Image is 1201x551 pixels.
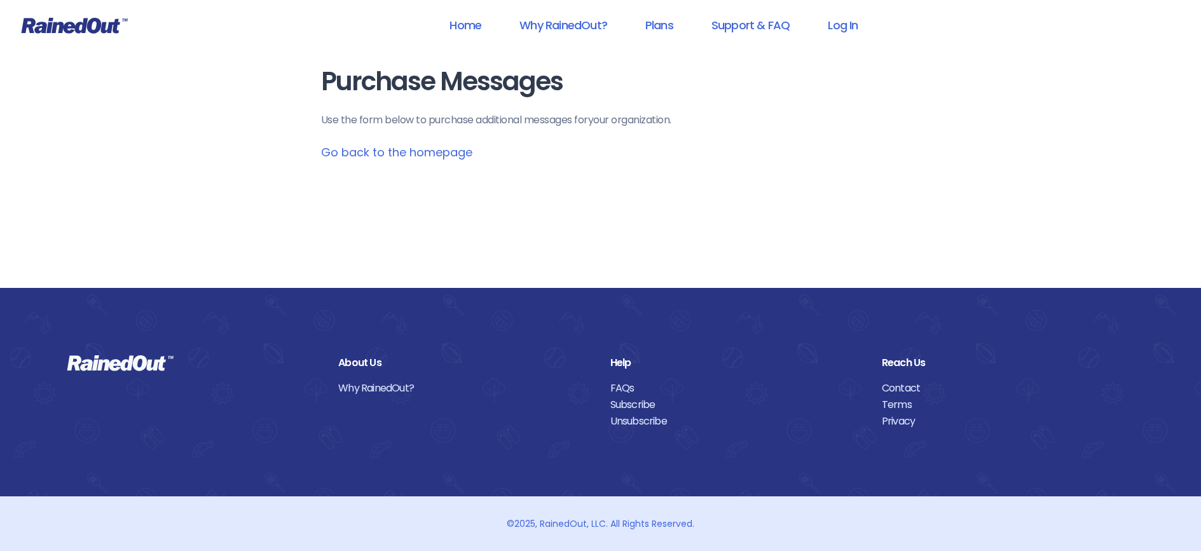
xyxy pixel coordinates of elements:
[503,11,624,39] a: Why RainedOut?
[610,397,863,413] a: Subscribe
[610,380,863,397] a: FAQs
[433,11,498,39] a: Home
[338,380,591,397] a: Why RainedOut?
[321,67,881,96] h1: Purchase Messages
[882,380,1134,397] a: Contact
[321,112,881,128] p: Use the form below to purchase additional messages for your organization .
[610,355,863,371] div: Help
[629,11,690,39] a: Plans
[882,413,1134,430] a: Privacy
[321,144,472,160] a: Go back to the homepage
[610,413,863,430] a: Unsubscribe
[882,355,1134,371] div: Reach Us
[338,355,591,371] div: About Us
[811,11,874,39] a: Log In
[695,11,806,39] a: Support & FAQ
[882,397,1134,413] a: Terms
